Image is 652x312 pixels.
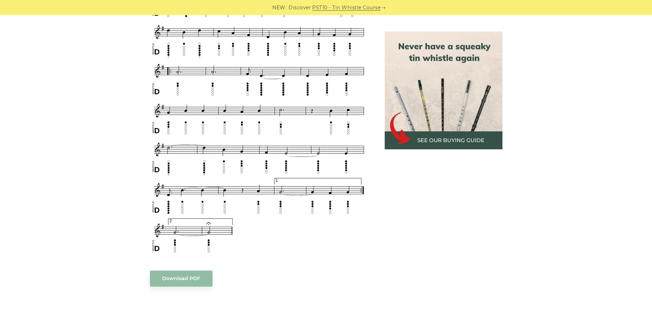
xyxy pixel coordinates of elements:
[385,32,502,149] img: tin whistle buying guide
[289,4,311,12] span: Discover
[272,4,286,12] span: NEW:
[150,271,213,287] a: Download PDF
[312,4,381,12] a: PST10 - Tin Whistle Course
